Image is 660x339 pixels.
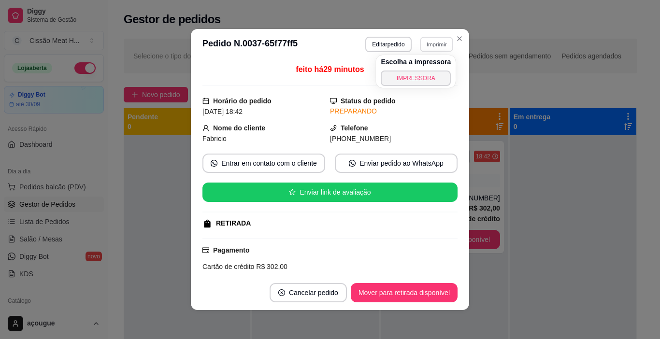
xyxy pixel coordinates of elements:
span: star [289,189,296,196]
strong: Telefone [341,124,368,132]
span: [DATE] 18:42 [202,108,243,115]
h3: Pedido N. 0037-65f77ff5 [202,37,298,52]
button: close-circleCancelar pedido [270,283,347,302]
button: starEnviar link de avaliação [202,183,458,202]
span: whats-app [349,160,356,167]
h4: Escolha a impressora [381,57,451,67]
span: credit-card [202,247,209,254]
button: Close [452,31,467,46]
div: PREPARANDO [330,106,458,116]
span: user [202,125,209,131]
span: phone [330,125,337,131]
strong: Status do pedido [341,97,396,105]
button: IMPRESSORA [381,71,451,86]
button: whats-appEnviar pedido ao WhatsApp [335,154,458,173]
strong: Horário do pedido [213,97,272,105]
span: whats-app [211,160,217,167]
span: Cartão de crédito [202,263,254,270]
button: whats-appEntrar em contato com o cliente [202,154,325,173]
strong: Pagamento [213,246,249,254]
span: [PHONE_NUMBER] [330,135,391,142]
button: Imprimir [420,37,453,52]
strong: Nome do cliente [213,124,265,132]
span: Fabricio [202,135,227,142]
button: Editarpedido [365,37,411,52]
span: desktop [330,98,337,104]
button: Mover para retirada disponível [351,283,458,302]
div: RETIRADA [216,218,251,228]
span: feito há 29 minutos [296,65,364,73]
span: close-circle [278,289,285,296]
span: R$ 302,00 [254,263,287,270]
span: calendar [202,98,209,104]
